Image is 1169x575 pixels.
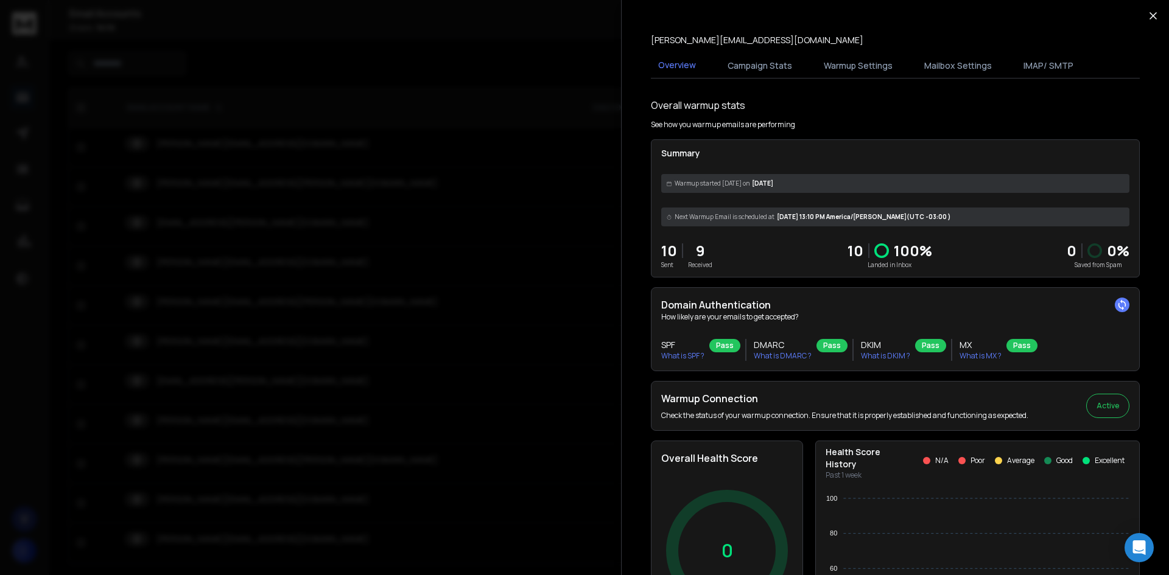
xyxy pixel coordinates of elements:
h1: Overall warmup stats [651,98,745,113]
p: Saved from Spam [1067,260,1129,270]
p: 10 [661,241,677,260]
p: [PERSON_NAME][EMAIL_ADDRESS][DOMAIN_NAME] [651,34,863,46]
h3: DKIM [861,339,910,351]
p: Average [1007,456,1034,465]
p: 10 [848,241,863,260]
tspan: 60 [830,565,837,572]
p: Poor [971,456,985,465]
p: Received [688,260,712,270]
div: Pass [816,339,848,352]
div: Pass [915,339,946,352]
div: [DATE] [661,174,1129,193]
button: Overview [651,52,703,80]
p: Landed in Inbox [848,260,932,270]
tspan: 80 [830,529,837,537]
span: Warmup started [DATE] on [675,179,749,188]
p: 0 % [1107,241,1129,260]
p: 100 % [894,241,932,260]
strong: 0 [1067,240,1076,260]
h3: MX [960,339,1002,351]
p: What is MX ? [960,351,1002,361]
p: Sent [661,260,677,270]
p: Check the status of your warmup connection. Ensure that it is properly established and functionin... [661,411,1028,420]
p: What is SPF ? [661,351,704,361]
p: How likely are your emails to get accepted? [661,312,1129,322]
p: What is DKIM ? [861,351,910,361]
h3: DMARC [754,339,812,351]
p: Excellent [1095,456,1125,465]
p: 0 [721,540,733,562]
p: Good [1056,456,1073,465]
button: Mailbox Settings [917,52,999,79]
tspan: 100 [826,495,837,502]
div: Pass [709,339,740,352]
button: Campaign Stats [720,52,799,79]
p: Past 1 week [826,470,899,480]
p: N/A [935,456,949,465]
p: What is DMARC ? [754,351,812,361]
p: Health Score History [826,446,899,470]
div: [DATE] 13:10 PM America/[PERSON_NAME] (UTC -03:00 ) [661,207,1129,226]
p: 9 [688,241,712,260]
div: Pass [1006,339,1037,352]
div: Open Intercom Messenger [1125,533,1154,562]
button: Warmup Settings [816,52,900,79]
button: IMAP/ SMTP [1016,52,1081,79]
p: Summary [661,147,1129,159]
button: Active [1086,394,1129,418]
h2: Domain Authentication [661,298,1129,312]
h2: Overall Health Score [661,451,793,465]
h2: Warmup Connection [661,391,1028,406]
p: See how you warmup emails are performing [651,120,795,130]
h3: SPF [661,339,704,351]
span: Next Warmup Email is scheduled at [675,212,774,221]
